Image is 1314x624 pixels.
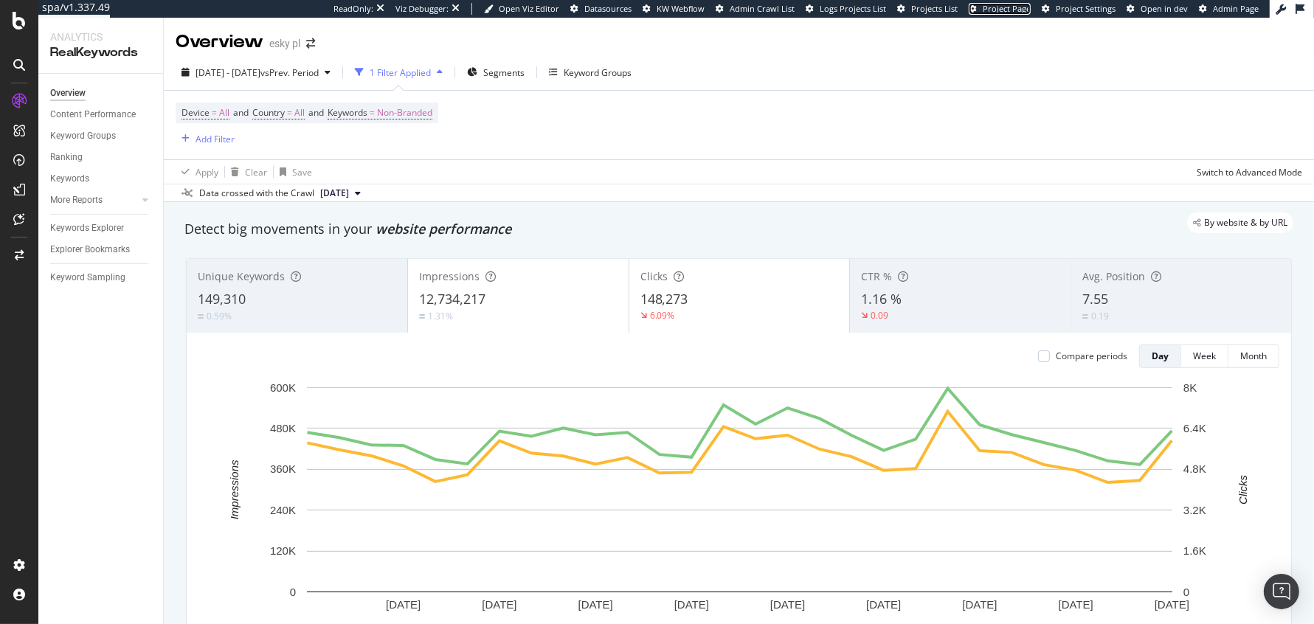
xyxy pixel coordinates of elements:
a: More Reports [50,193,138,208]
span: = [287,106,292,119]
span: Impressions [419,269,480,283]
div: Keyword Groups [50,128,116,144]
span: Open Viz Editor [499,3,559,14]
span: and [308,106,324,119]
div: 6.09% [650,309,675,322]
a: Admin Crawl List [716,3,795,15]
text: [DATE] [482,598,516,611]
text: 240K [270,504,296,516]
text: [DATE] [770,598,805,611]
div: Content Performance [50,107,136,122]
a: Admin Page [1199,3,1259,15]
div: Month [1240,350,1267,362]
div: ReadOnly: [333,3,373,15]
div: 0.09 [871,309,888,322]
text: 3.2K [1183,504,1206,516]
text: 1.6K [1183,544,1206,557]
div: More Reports [50,193,103,208]
div: Data crossed with the Crawl [199,187,314,200]
text: [DATE] [962,598,997,611]
span: 1.16 % [861,290,902,308]
span: Open in dev [1141,3,1188,14]
span: 148,273 [640,290,688,308]
span: = [212,106,217,119]
div: Switch to Advanced Mode [1197,166,1302,178]
text: 6.4K [1183,422,1206,434]
div: Keyword Sampling [50,270,125,285]
span: Segments [483,66,525,79]
span: and [233,106,249,119]
a: Keyword Groups [50,128,153,144]
text: [DATE] [674,598,709,611]
a: Overview [50,86,153,101]
text: [DATE] [1059,598,1093,611]
a: Keywords Explorer [50,221,153,236]
span: Unique Keywords [198,269,285,283]
span: Avg. Position [1082,269,1145,283]
span: 7.55 [1082,290,1108,308]
a: Open in dev [1127,3,1188,15]
span: [DATE] - [DATE] [196,66,260,79]
span: All [294,103,305,123]
img: Equal [419,314,425,319]
span: Project Page [983,3,1031,14]
span: 2025 Jun. 6th [320,187,349,200]
button: Week [1181,344,1228,368]
a: Project Page [969,3,1031,15]
button: Day [1139,344,1181,368]
span: = [370,106,375,119]
button: Save [274,160,312,184]
div: Overview [176,30,263,55]
span: Clicks [640,269,668,283]
div: Keywords [50,171,89,187]
span: Keywords [328,106,367,119]
span: Projects List [911,3,958,14]
text: [DATE] [866,598,901,611]
button: Keyword Groups [543,60,637,84]
a: Ranking [50,150,153,165]
a: Projects List [897,3,958,15]
div: Open Intercom Messenger [1264,574,1299,609]
span: 149,310 [198,290,246,308]
div: Overview [50,86,86,101]
span: Admin Crawl List [730,3,795,14]
div: Week [1193,350,1216,362]
div: 1 Filter Applied [370,66,431,79]
button: Segments [461,60,530,84]
div: Add Filter [196,133,235,145]
div: 0.19 [1091,310,1109,322]
span: Device [181,106,210,119]
img: Equal [1082,314,1088,319]
a: Project Settings [1042,3,1116,15]
img: Equal [198,314,204,319]
span: All [219,103,229,123]
text: 480K [270,422,296,434]
div: Compare periods [1056,350,1127,362]
a: Datasources [570,3,632,15]
span: Non-Branded [377,103,432,123]
a: Content Performance [50,107,153,122]
button: Month [1228,344,1279,368]
span: Admin Page [1213,3,1259,14]
div: Clear [245,166,267,178]
div: RealKeywords [50,44,151,61]
div: Ranking [50,150,83,165]
button: [DATE] - [DATE]vsPrev. Period [176,60,336,84]
div: Keyword Groups [564,66,632,79]
text: 0 [1183,586,1189,598]
div: Save [292,166,312,178]
div: Viz Debugger: [395,3,449,15]
button: Clear [225,160,267,184]
span: Logs Projects List [820,3,886,14]
text: 360K [270,463,296,476]
button: 1 Filter Applied [349,60,449,84]
div: Apply [196,166,218,178]
a: Keywords [50,171,153,187]
div: arrow-right-arrow-left [306,38,315,49]
a: Open Viz Editor [484,3,559,15]
text: 0 [290,586,296,598]
div: Day [1152,350,1169,362]
text: 4.8K [1183,463,1206,476]
span: KW Webflow [657,3,705,14]
text: Clicks [1237,474,1249,504]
